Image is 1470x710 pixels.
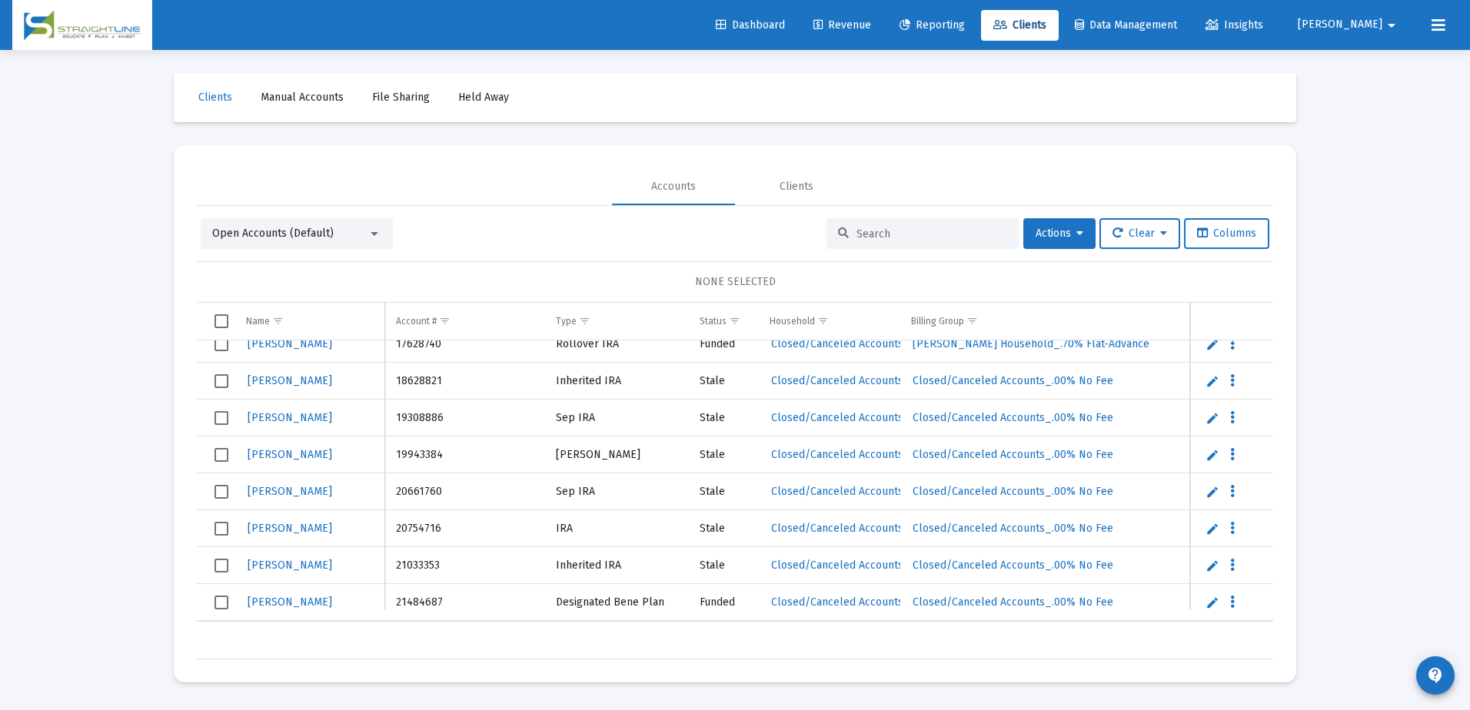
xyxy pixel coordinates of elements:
img: Dashboard [24,10,141,41]
td: [PERSON_NAME] [1182,326,1270,363]
span: Dashboard [716,18,785,32]
span: Actions [1036,227,1083,240]
span: [PERSON_NAME] [248,411,332,424]
div: Select row [215,411,228,425]
span: [PERSON_NAME] [248,485,332,498]
td: [PERSON_NAME] [1182,547,1270,584]
td: Sep IRA [545,473,689,510]
a: Insights [1193,10,1275,41]
a: [PERSON_NAME] Household_.70% Flat-Advance [911,333,1151,355]
span: Closed/Canceled Accounts_.00% No Fee [913,448,1113,461]
td: 18628821 [385,363,545,400]
td: Rollover IRA [545,326,689,363]
a: [PERSON_NAME] [246,333,334,355]
span: Closed/Canceled Accounts [771,374,903,387]
span: Open Accounts (Default) [212,227,334,240]
td: Inherited IRA [545,363,689,400]
span: Show filter options for column 'Account #' [439,315,451,327]
div: Household [770,315,815,327]
td: [DATE] [1270,363,1381,400]
span: Show filter options for column 'Household' [817,315,829,327]
a: Closed/Canceled Accounts [770,370,905,392]
a: Closed/Canceled Accounts_.00% No Fee [911,406,1115,429]
span: [PERSON_NAME] [248,522,332,535]
a: [PERSON_NAME] [246,406,334,429]
td: [PERSON_NAME] [1182,510,1270,547]
a: Closed/Canceled Accounts [770,517,905,539]
a: [PERSON_NAME] [246,591,334,613]
div: Type [556,315,577,327]
td: Column Custodian [1182,303,1270,340]
td: Column Name [235,303,385,340]
td: [DATE] [1270,436,1381,473]
td: [DATE] [1270,621,1381,658]
span: Clients [993,18,1046,32]
span: Closed/Canceled Accounts_.00% No Fee [913,522,1113,535]
button: [PERSON_NAME] [1279,9,1419,40]
span: Revenue [813,18,871,32]
span: Insights [1206,18,1263,32]
td: Column Household [759,303,900,340]
div: Select row [215,596,228,609]
span: Show filter options for column 'Status' [729,315,740,327]
div: Select row [215,559,228,572]
span: Reporting [900,18,965,32]
a: Closed/Canceled Accounts [770,554,905,576]
td: [PERSON_NAME] [1182,363,1270,400]
span: [PERSON_NAME] Household_.70% Flat-Advance [913,337,1149,350]
td: 19943384 [385,436,545,473]
a: Edit [1206,485,1219,499]
td: IRA [545,510,689,547]
span: Closed/Canceled Accounts_.00% No Fee [913,374,1113,387]
div: Accounts [651,179,696,194]
span: Show filter options for column 'Name' [272,315,284,327]
a: [PERSON_NAME] [246,370,334,392]
td: [DATE] [1270,326,1381,363]
td: 21485260 [385,621,545,658]
span: Clients [198,91,232,104]
div: Funded [700,595,748,610]
a: Edit [1206,596,1219,609]
td: Inherited IRA [545,547,689,584]
td: Column Status [689,303,759,340]
td: Column Account # [385,303,545,340]
span: Closed/Canceled Accounts_.00% No Fee [913,485,1113,498]
div: Stale [700,447,748,463]
div: Stale [700,410,748,426]
span: Closed/Canceled Accounts [771,411,903,424]
span: File Sharing [372,91,430,104]
span: Columns [1197,227,1256,240]
a: [PERSON_NAME] [246,517,334,539]
span: Show filter options for column 'Type' [579,315,590,327]
span: [PERSON_NAME] [248,374,332,387]
div: Account # [396,315,437,327]
span: Closed/Canceled Accounts [771,448,903,461]
div: Name [246,315,270,327]
td: [PERSON_NAME] [1182,584,1270,621]
span: Closed/Canceled Accounts_.00% No Fee [913,596,1113,609]
a: Closed/Canceled Accounts [770,443,905,466]
span: Closed/Canceled Accounts_.00% No Fee [913,559,1113,572]
a: Edit [1206,411,1219,425]
td: 20661760 [385,473,545,510]
a: Data Management [1063,10,1189,41]
span: [PERSON_NAME] [248,337,332,350]
span: Closed/Canceled Accounts [771,485,903,498]
span: [PERSON_NAME] [248,596,332,609]
a: [PERSON_NAME] [246,443,334,466]
a: Closed/Canceled Accounts [770,333,905,355]
mat-icon: arrow_drop_down [1382,10,1401,41]
div: Status [700,315,727,327]
span: Closed/Canceled Accounts [771,559,903,572]
a: Edit [1206,374,1219,388]
button: Clear [1099,218,1180,249]
span: Held Away [458,91,509,104]
td: Column Billing Group [900,303,1182,340]
td: [PERSON_NAME] [1182,473,1270,510]
a: Edit [1206,337,1219,351]
a: Closed/Canceled Accounts_.00% No Fee [911,517,1115,539]
td: 20754716 [385,510,545,547]
a: Clients [186,82,244,113]
div: Stale [700,373,748,389]
span: Closed/Canceled Accounts_.00% No Fee [913,411,1113,424]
